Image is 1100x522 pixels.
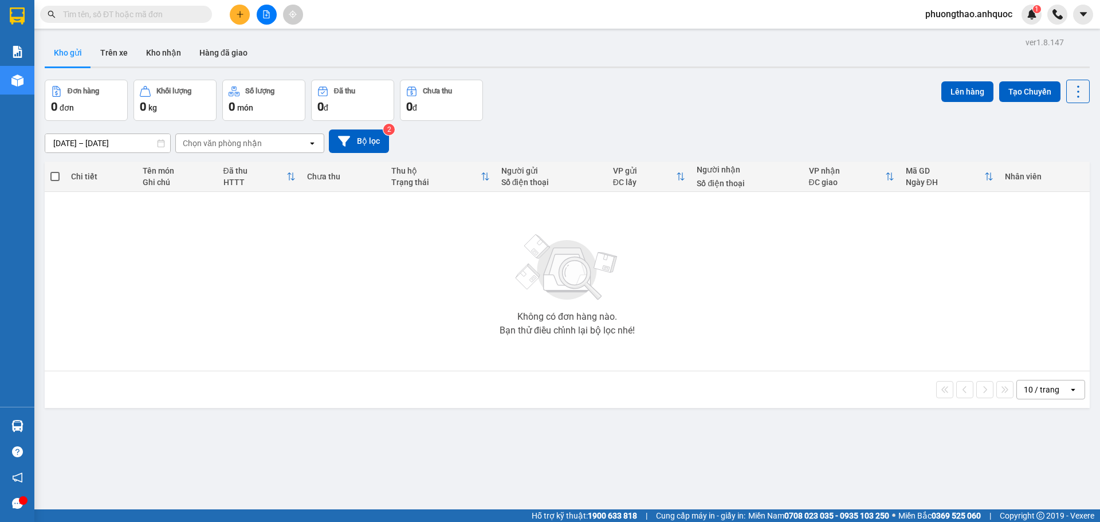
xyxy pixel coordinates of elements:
[383,124,395,135] sup: 2
[406,100,412,113] span: 0
[916,7,1022,21] span: phuongthao.anhquoc
[646,509,647,522] span: |
[307,172,380,181] div: Chưa thu
[237,103,253,112] span: món
[60,103,74,112] span: đơn
[386,162,496,192] th: Toggle SortBy
[12,446,23,457] span: question-circle
[230,5,250,25] button: plus
[613,166,677,175] div: VP gửi
[1005,172,1084,181] div: Nhân viên
[1068,385,1078,394] svg: open
[308,139,317,148] svg: open
[613,178,677,187] div: ĐC lấy
[143,166,212,175] div: Tên món
[532,509,637,522] span: Hỗ trợ kỹ thuật:
[748,509,889,522] span: Miền Nam
[900,162,999,192] th: Toggle SortBy
[223,166,287,175] div: Đã thu
[809,166,885,175] div: VP nhận
[1052,9,1063,19] img: phone-icon
[501,166,602,175] div: Người gửi
[190,39,257,66] button: Hàng đã giao
[391,166,481,175] div: Thu hộ
[317,100,324,113] span: 0
[1073,5,1093,25] button: caret-down
[501,178,602,187] div: Số điện thoại
[412,103,417,112] span: đ
[63,8,198,21] input: Tìm tên, số ĐT hoặc mã đơn
[11,46,23,58] img: solution-icon
[283,5,303,25] button: aim
[607,162,692,192] th: Toggle SortBy
[45,39,91,66] button: Kho gửi
[517,312,617,321] div: Không có đơn hàng nào.
[898,509,981,522] span: Miền Bắc
[334,87,355,95] div: Đã thu
[133,80,217,121] button: Khối lượng0kg
[391,178,481,187] div: Trạng thái
[906,178,984,187] div: Ngày ĐH
[1027,9,1037,19] img: icon-new-feature
[400,80,483,121] button: Chưa thu0đ
[1078,9,1089,19] span: caret-down
[140,100,146,113] span: 0
[1035,5,1039,13] span: 1
[245,87,274,95] div: Số lượng
[223,178,287,187] div: HTTT
[262,10,270,18] span: file-add
[1036,512,1044,520] span: copyright
[229,100,235,113] span: 0
[423,87,452,95] div: Chưa thu
[1026,36,1064,49] div: ver 1.8.147
[71,172,131,181] div: Chi tiết
[11,74,23,87] img: warehouse-icon
[329,129,389,153] button: Bộ lọc
[257,5,277,25] button: file-add
[999,81,1060,102] button: Tạo Chuyến
[892,513,895,518] span: ⚪️
[311,80,394,121] button: Đã thu0đ
[989,509,991,522] span: |
[137,39,190,66] button: Kho nhận
[932,511,981,520] strong: 0369 525 060
[156,87,191,95] div: Khối lượng
[697,179,797,188] div: Số điện thoại
[11,420,23,432] img: warehouse-icon
[12,498,23,509] span: message
[906,166,984,175] div: Mã GD
[588,511,637,520] strong: 1900 633 818
[1033,5,1041,13] sup: 1
[91,39,137,66] button: Trên xe
[51,100,57,113] span: 0
[500,326,635,335] div: Bạn thử điều chỉnh lại bộ lọc nhé!
[236,10,244,18] span: plus
[218,162,302,192] th: Toggle SortBy
[45,134,170,152] input: Select a date range.
[148,103,157,112] span: kg
[289,10,297,18] span: aim
[510,227,624,308] img: svg+xml;base64,PHN2ZyBjbGFzcz0ibGlzdC1wbHVnX19zdmciIHhtbG5zPSJodHRwOi8vd3d3LnczLm9yZy8yMDAwL3N2Zy...
[656,509,745,522] span: Cung cấp máy in - giấy in:
[941,81,993,102] button: Lên hàng
[803,162,900,192] th: Toggle SortBy
[12,472,23,483] span: notification
[68,87,99,95] div: Đơn hàng
[697,165,797,174] div: Người nhận
[183,138,262,149] div: Chọn văn phòng nhận
[48,10,56,18] span: search
[324,103,328,112] span: đ
[809,178,885,187] div: ĐC giao
[1024,384,1059,395] div: 10 / trang
[10,7,25,25] img: logo-vxr
[784,511,889,520] strong: 0708 023 035 - 0935 103 250
[45,80,128,121] button: Đơn hàng0đơn
[143,178,212,187] div: Ghi chú
[222,80,305,121] button: Số lượng0món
